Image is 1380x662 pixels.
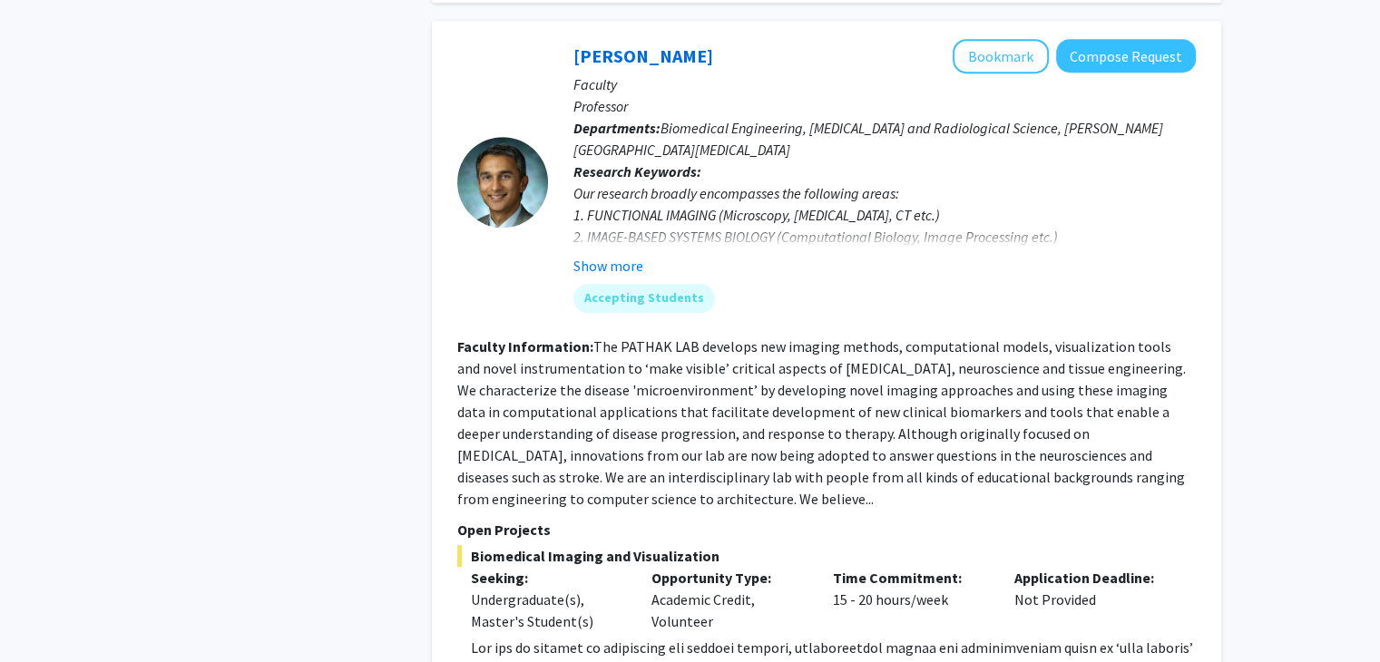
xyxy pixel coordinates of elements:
span: Biomedical Imaging and Visualization [457,545,1196,567]
a: [PERSON_NAME] [573,44,713,67]
div: Not Provided [1001,567,1182,632]
button: Compose Request to Arvind Pathak [1056,39,1196,73]
div: Undergraduate(s), Master's Student(s) [471,589,625,632]
fg-read-more: The PATHAK LAB develops new imaging methods, computational models, visualization tools and novel ... [457,337,1186,508]
b: Research Keywords: [573,162,701,180]
p: Professor [573,95,1196,117]
button: Show more [573,255,643,277]
b: Faculty Information: [457,337,593,355]
div: 15 - 20 hours/week [819,567,1001,632]
p: Faculty [573,73,1196,95]
p: Opportunity Type: [651,567,806,589]
span: Biomedical Engineering, [MEDICAL_DATA] and Radiological Science, [PERSON_NAME][GEOGRAPHIC_DATA][M... [573,119,1163,159]
p: Seeking: [471,567,625,589]
button: Add Arvind Pathak to Bookmarks [953,39,1049,73]
iframe: Chat [14,580,77,648]
b: Departments: [573,119,661,137]
p: Time Commitment: [833,567,987,589]
div: Academic Credit, Volunteer [638,567,819,632]
p: Application Deadline: [1014,567,1169,589]
p: Open Projects [457,519,1196,540]
mat-chip: Accepting Students [573,284,715,313]
div: Our research broadly encompasses the following areas: 1. FUNCTIONAL IMAGING (Microscopy, [MEDICAL... [573,182,1196,291]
